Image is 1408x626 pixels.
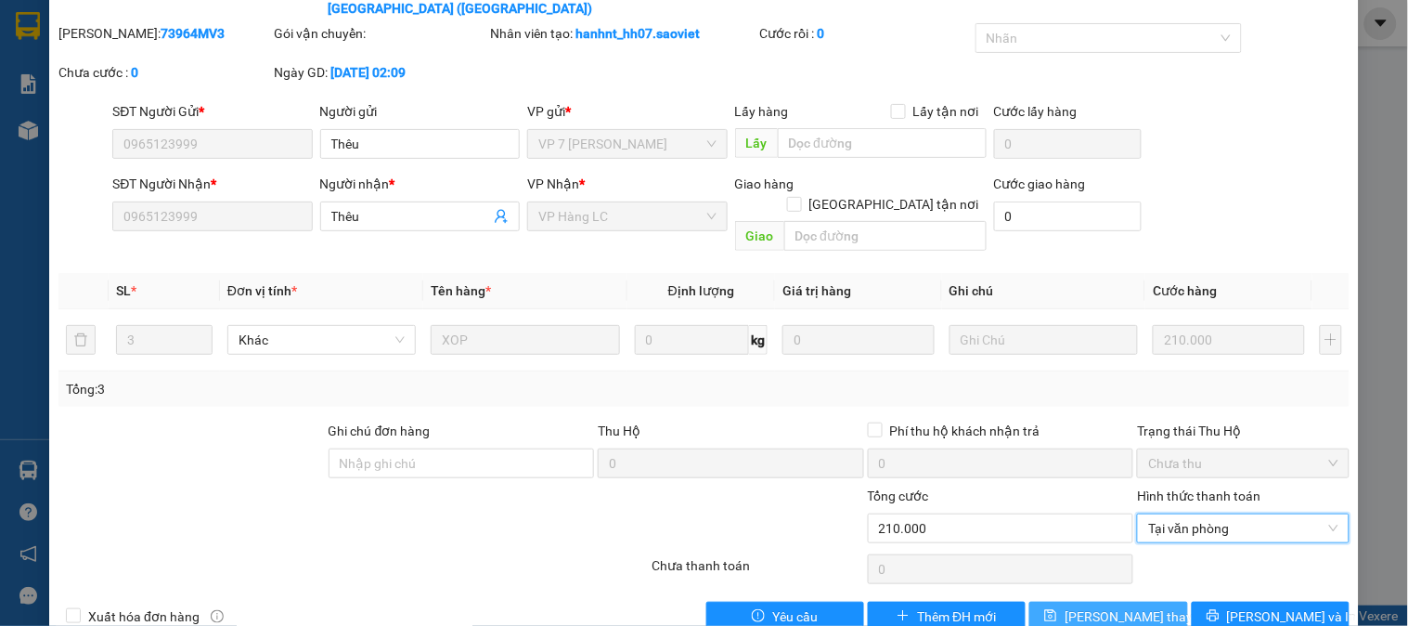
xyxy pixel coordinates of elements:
input: Dọc đường [784,221,987,251]
span: printer [1207,609,1220,624]
span: [GEOGRAPHIC_DATA] tận nơi [802,194,987,215]
input: Dọc đường [778,128,987,158]
span: kg [749,325,768,355]
label: Cước lấy hàng [994,104,1078,119]
span: VP Nhận [527,176,579,191]
b: hanhnt_hh07.saoviet [575,26,700,41]
button: plus [1320,325,1342,355]
span: Lấy [735,128,778,158]
div: [PERSON_NAME]: [58,23,270,44]
th: Ghi chú [942,273,1145,309]
div: SĐT Người Gửi [112,101,312,122]
div: Ngày GD: [275,62,486,83]
div: Cước rồi : [760,23,972,44]
span: Tại văn phòng [1148,515,1337,542]
div: Nhân viên tạo: [490,23,756,44]
label: Cước giao hàng [994,176,1086,191]
span: Khác [239,326,405,354]
b: 73964MV3 [161,26,225,41]
input: Ghi chú đơn hàng [329,449,595,478]
span: Giá trị hàng [782,283,851,298]
span: exclamation-circle [752,609,765,624]
input: Ghi Chú [949,325,1138,355]
span: Tên hàng [431,283,491,298]
input: Cước lấy hàng [994,129,1143,159]
img: logo.jpg [10,15,103,108]
input: VD: Bàn, Ghế [431,325,619,355]
div: Gói vận chuyển: [275,23,486,44]
div: Người nhận [320,174,520,194]
div: Tổng: 3 [66,379,545,399]
b: 0 [131,65,138,80]
span: Tổng cước [868,489,929,503]
span: Định lượng [668,283,734,298]
div: Người gửi [320,101,520,122]
label: Ghi chú đơn hàng [329,424,431,438]
span: VP 7 Phạm Văn Đồng [538,130,716,158]
span: VP Hàng LC [538,202,716,230]
span: plus [897,609,910,624]
span: save [1044,609,1057,624]
span: Thu Hộ [598,424,640,438]
div: VP gửi [527,101,727,122]
span: info-circle [211,610,224,623]
span: Cước hàng [1153,283,1217,298]
h2: CEAU4DYS [10,108,149,138]
span: Giao [735,221,784,251]
span: SL [116,283,131,298]
span: Giao hàng [735,176,794,191]
b: 0 [818,26,825,41]
span: Lấy tận nơi [906,101,987,122]
span: Phí thu hộ khách nhận trả [883,421,1048,441]
b: Sao Việt [112,44,226,74]
div: Chưa thanh toán [650,555,865,588]
label: Hình thức thanh toán [1137,489,1260,503]
span: Đơn vị tính [227,283,297,298]
span: Chưa thu [1148,450,1337,477]
div: SĐT Người Nhận [112,174,312,194]
input: 0 [1153,325,1305,355]
input: 0 [782,325,935,355]
div: Trạng thái Thu Hộ [1137,421,1349,441]
h2: VP Nhận: VP 7 [PERSON_NAME] [97,108,448,225]
div: Chưa cước : [58,62,270,83]
span: Lấy hàng [735,104,789,119]
span: close-circle [1328,523,1339,534]
b: [DOMAIN_NAME] [248,15,448,46]
button: delete [66,325,96,355]
input: Cước giao hàng [994,202,1143,231]
span: user-add [494,209,509,224]
b: [DATE] 02:09 [331,65,407,80]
